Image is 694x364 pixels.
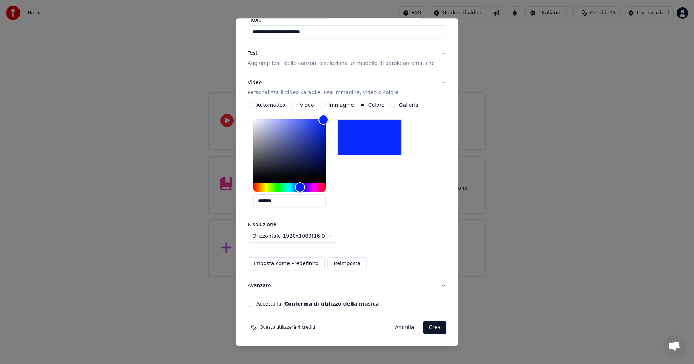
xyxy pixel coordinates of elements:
[248,102,446,276] div: VideoPersonalizza il video karaoke: usa immagine, video o colore
[248,222,320,227] label: Risoluzione
[260,325,315,330] span: Questo utilizzerà 4 crediti
[248,276,446,295] button: Avanzato
[368,102,385,108] label: Colore
[248,73,446,102] button: VideoPersonalizza il video karaoke: usa immagine, video o colore
[248,44,446,73] button: TestiAggiungi testi delle canzoni o seleziona un modello di parole automatiche
[248,257,325,270] button: Imposta come Predefinito
[248,50,259,57] div: Testi
[253,119,326,179] div: Color
[248,89,398,96] p: Personalizza il video karaoke: usa immagine, video o colore
[253,183,326,192] div: Hue
[423,321,446,334] button: Crea
[248,79,398,96] div: Video
[256,301,379,306] label: Accetto la
[284,301,379,306] button: Accetto la
[248,60,435,67] p: Aggiungi testi delle canzoni o seleziona un modello di parole automatiche
[256,102,285,108] label: Automatico
[248,17,446,22] label: Titolo
[327,257,367,270] button: Reimposta
[389,321,420,334] button: Annulla
[300,102,314,108] label: Video
[399,102,419,108] label: Galleria
[329,102,354,108] label: Immagine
